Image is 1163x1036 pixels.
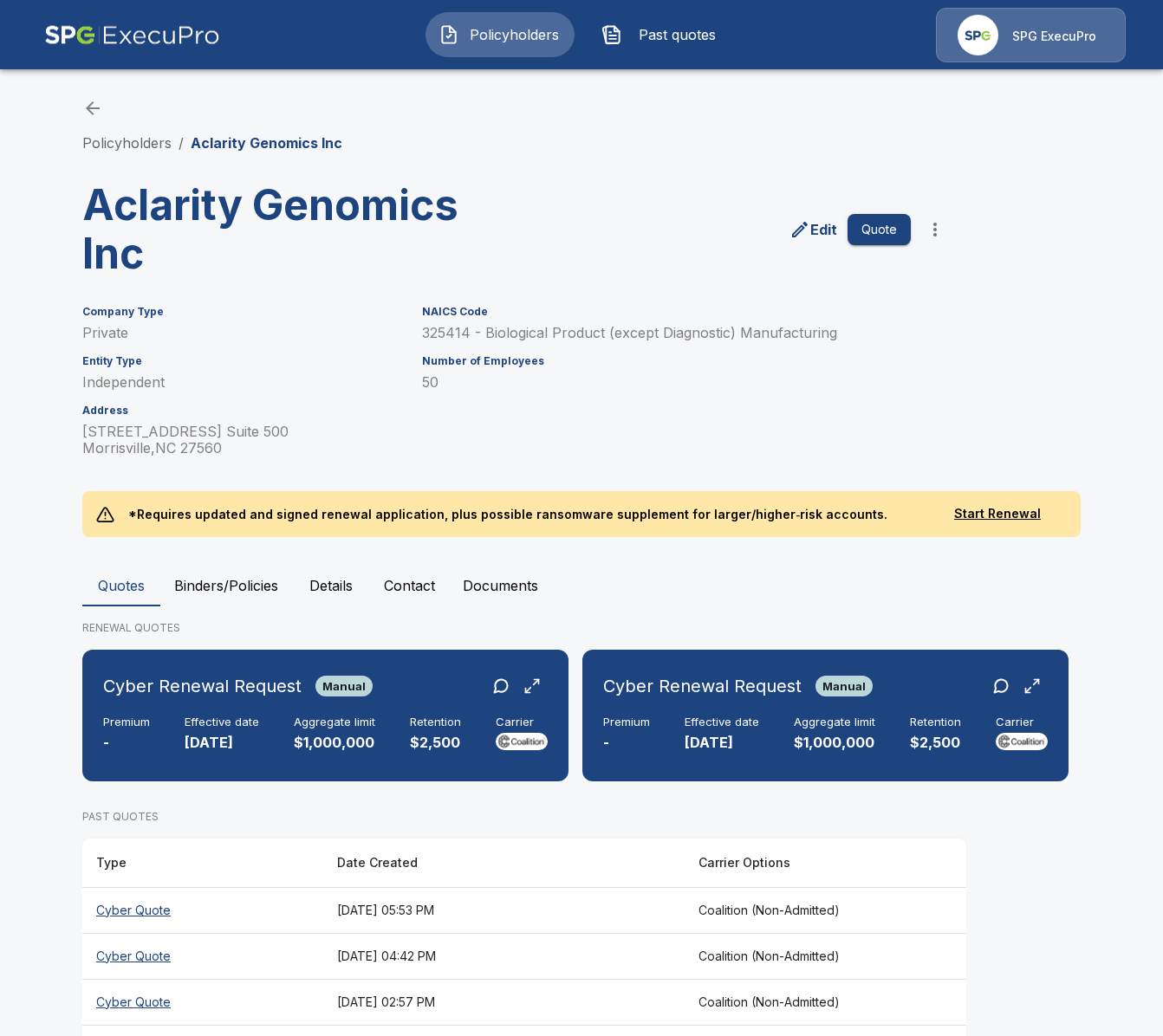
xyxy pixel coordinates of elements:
th: Date Created [323,839,685,888]
button: Quotes [82,565,160,606]
h6: Aggregate limit [294,715,375,729]
th: [DATE] 05:53 PM [323,887,685,933]
span: Manual [315,679,373,693]
p: [STREET_ADDRESS] Suite 500 Morrisville , NC 27560 [82,424,401,456]
p: - [603,733,650,753]
button: Binders/Policies [160,565,292,606]
h6: Company Type [82,306,401,318]
h6: Entity Type [82,355,401,367]
p: Private [82,325,401,341]
span: Past quotes [629,24,724,45]
button: more [918,212,952,247]
button: Documents [449,565,552,606]
th: Coalition (Non-Admitted) [685,887,966,933]
th: Coalition (Non-Admitted) [685,979,966,1025]
img: Past quotes Icon [601,24,622,45]
h6: Effective date [685,715,759,729]
th: [DATE] 02:57 PM [323,979,685,1025]
th: Cyber Quote [82,979,323,1025]
th: Coalition (Non-Admitted) [685,933,966,979]
p: PAST QUOTES [82,809,966,825]
p: 50 [422,374,911,391]
h6: Premium [103,715,150,729]
h3: Aclarity Genomics Inc [82,181,510,278]
h6: Address [82,405,401,417]
nav: breadcrumb [82,133,342,153]
h6: Premium [603,715,650,729]
p: Edit [810,219,837,240]
a: Agency IconSPG ExecuPro [936,8,1126,62]
p: - [103,733,150,753]
p: RENEWAL QUOTES [82,620,1081,636]
h6: Cyber Renewal Request [103,672,302,700]
a: back [82,98,103,119]
img: Agency Icon [958,15,998,55]
p: $2,500 [410,733,461,753]
img: Carrier [496,733,548,750]
p: SPG ExecuPro [1012,28,1096,45]
h6: NAICS Code [422,306,911,318]
p: $1,000,000 [794,733,875,753]
h6: Retention [910,715,961,729]
img: Policyholders Icon [439,24,459,45]
button: Policyholders IconPolicyholders [426,12,575,57]
h6: Carrier [996,715,1048,729]
button: Quote [848,214,911,246]
h6: Aggregate limit [794,715,875,729]
th: [DATE] 04:42 PM [323,933,685,979]
h6: Retention [410,715,461,729]
th: Cyber Quote [82,887,323,933]
h6: Carrier [496,715,548,729]
button: Past quotes IconPast quotes [588,12,737,57]
button: Details [292,565,370,606]
th: Cyber Quote [82,933,323,979]
li: / [179,133,184,153]
p: [DATE] [685,733,759,753]
a: edit [786,216,841,243]
a: Policyholders [82,134,172,152]
h6: Cyber Renewal Request [603,672,802,700]
p: 325414 - Biological Product (except Diagnostic) Manufacturing [422,325,911,341]
p: Aclarity Genomics Inc [191,133,342,153]
button: Start Renewal [928,498,1067,530]
h6: Effective date [185,715,259,729]
p: [DATE] [185,733,259,753]
img: Carrier [996,733,1048,750]
div: policyholder tabs [82,565,1081,606]
p: $1,000,000 [294,733,375,753]
img: AA Logo [44,8,220,62]
span: Policyholders [466,24,562,45]
h6: Number of Employees [422,355,911,367]
p: Independent [82,374,401,391]
p: *Requires updated and signed renewal application, plus possible ransomware supplement for larger/... [114,491,901,537]
span: Manual [815,679,873,693]
button: Contact [370,565,449,606]
th: Type [82,839,323,888]
th: Carrier Options [685,839,966,888]
p: $2,500 [910,733,961,753]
